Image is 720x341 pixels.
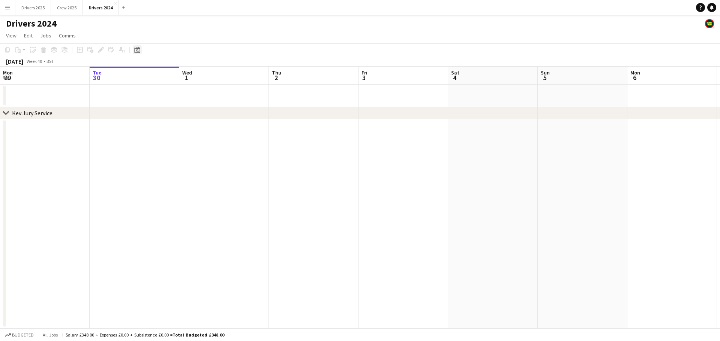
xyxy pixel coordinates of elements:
span: Comms [59,32,76,39]
span: Fri [361,69,367,76]
span: 29 [2,73,13,82]
div: BST [46,58,54,64]
div: Kev Jury Service [12,109,52,117]
span: Total Budgeted £348.00 [172,332,224,338]
app-user-avatar: Nicola Price [705,19,714,28]
span: 4 [450,73,459,82]
span: 30 [91,73,102,82]
span: Mon [3,69,13,76]
button: Drivers 2025 [15,0,51,15]
div: Salary £348.00 + Expenses £0.00 + Subsistence £0.00 = [66,332,224,338]
span: View [6,32,16,39]
span: 2 [271,73,281,82]
button: Drivers 2024 [83,0,119,15]
span: Sat [451,69,459,76]
span: Tue [93,69,102,76]
span: Week 40 [25,58,43,64]
a: Comms [56,31,79,40]
div: [DATE] [6,58,23,65]
span: Budgeted [12,332,34,338]
h1: Drivers 2024 [6,18,57,29]
span: Wed [182,69,192,76]
a: Edit [21,31,36,40]
a: View [3,31,19,40]
a: Jobs [37,31,54,40]
span: All jobs [41,332,59,338]
span: Jobs [40,32,51,39]
span: Sun [541,69,550,76]
span: 5 [540,73,550,82]
span: Thu [272,69,281,76]
span: 1 [181,73,192,82]
span: 6 [629,73,640,82]
button: Budgeted [4,331,35,339]
button: Crew 2025 [51,0,83,15]
span: 3 [360,73,367,82]
span: Edit [24,32,33,39]
span: Mon [630,69,640,76]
